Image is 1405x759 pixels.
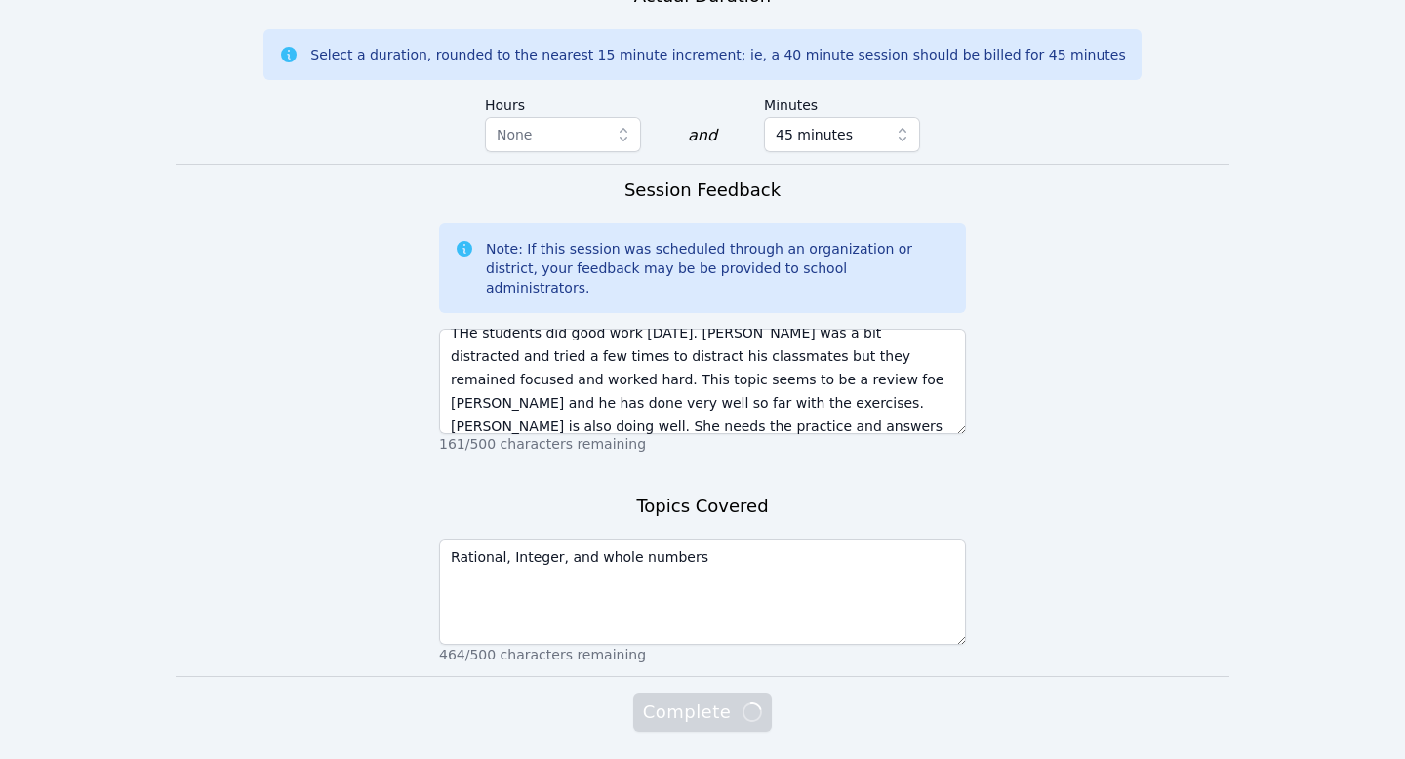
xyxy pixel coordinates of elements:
label: Minutes [764,88,920,117]
textarea: Rational, Integer, and whole numbers [439,539,966,645]
div: Select a duration, rounded to the nearest 15 minute increment; ie, a 40 minute session should be ... [310,45,1125,64]
h3: Session Feedback [624,177,781,204]
p: 161/500 characters remaining [439,434,966,454]
span: None [497,127,533,142]
span: 45 minutes [776,123,853,146]
button: None [485,117,641,152]
span: Complete [643,699,762,726]
label: Hours [485,88,641,117]
div: and [688,124,717,147]
h3: Topics Covered [636,493,768,520]
button: Complete [633,693,772,732]
p: 464/500 characters remaining [439,645,966,664]
textarea: THe students did good work [DATE]. [PERSON_NAME] was a bit distracted and tried a few times to di... [439,329,966,434]
div: Note: If this session was scheduled through an organization or district, your feedback may be be ... [486,239,950,298]
button: 45 minutes [764,117,920,152]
